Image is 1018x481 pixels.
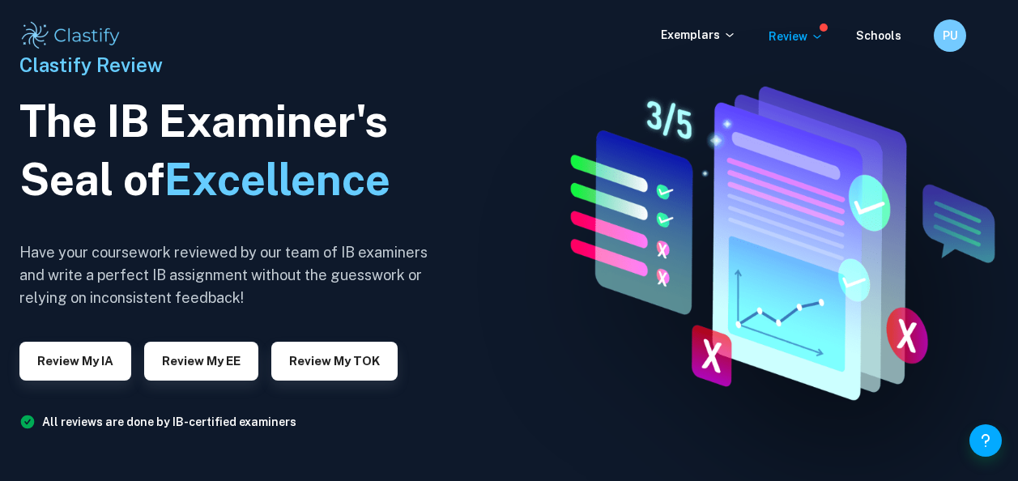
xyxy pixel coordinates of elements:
[661,26,736,44] p: Exemplars
[271,342,398,381] button: Review my TOK
[934,19,966,52] button: PU
[144,342,258,381] button: Review my EE
[941,27,960,45] h6: PU
[969,424,1002,457] button: Help and Feedback
[530,72,1018,409] img: IA Review hero
[19,241,441,309] h6: Have your coursework reviewed by our team of IB examiners and write a perfect IB assignment witho...
[19,342,131,381] button: Review my IA
[164,154,390,205] span: Excellence
[856,29,901,42] a: Schools
[769,28,824,45] p: Review
[42,415,296,428] a: All reviews are done by IB-certified examiners
[19,19,122,52] img: Clastify logo
[19,92,441,209] h1: The IB Examiner's Seal of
